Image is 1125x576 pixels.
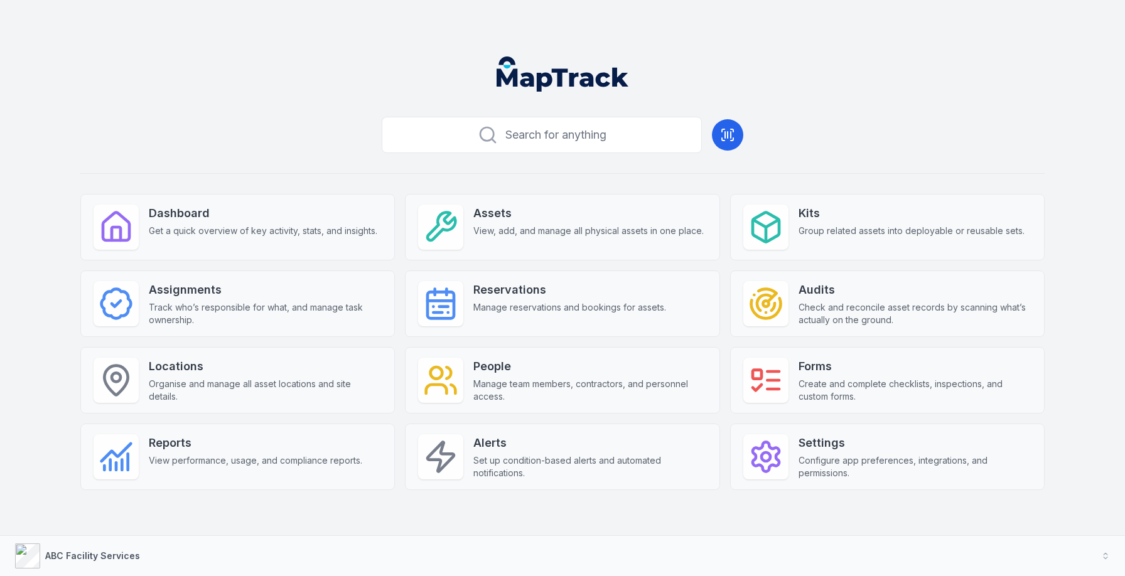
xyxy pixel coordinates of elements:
a: AuditsCheck and reconcile asset records by scanning what’s actually on the ground. [730,270,1045,337]
strong: Kits [799,205,1025,222]
a: LocationsOrganise and manage all asset locations and site details. [80,347,395,413]
a: SettingsConfigure app preferences, integrations, and permissions. [730,424,1045,490]
span: Search for anything [505,126,606,144]
strong: Forms [799,358,1031,375]
span: Configure app preferences, integrations, and permissions. [799,454,1031,479]
strong: Settings [799,434,1031,452]
strong: Reports [149,434,362,452]
strong: Assets [473,205,704,222]
a: KitsGroup related assets into deployable or reusable sets. [730,194,1045,260]
span: Check and reconcile asset records by scanning what’s actually on the ground. [799,301,1031,326]
strong: Alerts [473,434,706,452]
a: ReportsView performance, usage, and compliance reports. [80,424,395,490]
strong: ABC Facility Services [45,550,140,561]
a: AssignmentsTrack who’s responsible for what, and manage task ownership. [80,270,395,337]
span: Create and complete checklists, inspections, and custom forms. [799,378,1031,403]
span: Group related assets into deployable or reusable sets. [799,225,1025,237]
strong: Audits [799,281,1031,299]
span: Manage reservations and bookings for assets. [473,301,666,314]
a: PeopleManage team members, contractors, and personnel access. [405,347,719,413]
span: Track who’s responsible for what, and manage task ownership. [149,301,382,326]
nav: Global [476,56,649,92]
span: View, add, and manage all physical assets in one place. [473,225,704,237]
a: AlertsSet up condition-based alerts and automated notifications. [405,424,719,490]
strong: Reservations [473,281,666,299]
a: DashboardGet a quick overview of key activity, stats, and insights. [80,194,395,260]
a: FormsCreate and complete checklists, inspections, and custom forms. [730,347,1045,413]
strong: Assignments [149,281,382,299]
span: View performance, usage, and compliance reports. [149,454,362,467]
strong: People [473,358,706,375]
span: Organise and manage all asset locations and site details. [149,378,382,403]
span: Get a quick overview of key activity, stats, and insights. [149,225,377,237]
strong: Dashboard [149,205,377,222]
button: Search for anything [382,117,702,153]
a: AssetsView, add, and manage all physical assets in one place. [405,194,719,260]
a: ReservationsManage reservations and bookings for assets. [405,270,719,337]
strong: Locations [149,358,382,375]
span: Set up condition-based alerts and automated notifications. [473,454,706,479]
span: Manage team members, contractors, and personnel access. [473,378,706,403]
